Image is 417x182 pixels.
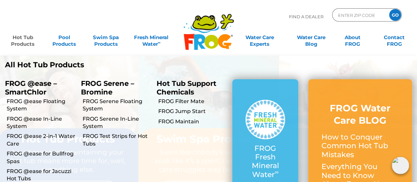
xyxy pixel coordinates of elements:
[321,133,399,159] p: How to Conquer Common Hot Tub Mistakes
[158,98,227,105] a: FROG Filter Mate
[7,150,76,165] a: FROG @ease for Bullfrog Spas
[295,31,327,44] a: Water CareBlog
[337,10,382,20] input: Zip Code Form
[321,102,399,126] h3: FROG Water Care BLOG
[82,133,151,148] a: FROG Test Strips for Hot Tubs
[7,115,76,130] a: FROG @ease In-Line System
[48,31,80,44] a: PoolProducts
[157,79,222,96] p: Hot Tub Support Chemicals
[336,31,369,44] a: AboutFROG
[81,79,146,96] p: FROG Serene – Bromine
[233,31,286,44] a: Water CareExperts
[82,98,151,113] a: FROG Serene Floating System
[158,108,227,115] a: FROG Jump Start
[90,31,122,44] a: Swim SpaProducts
[289,8,323,25] p: Find A Dealer
[82,115,151,130] a: FROG Serene In-Line System
[275,169,279,175] sup: ∞
[5,61,203,69] a: All Hot Tub Products
[389,9,401,21] input: GO
[158,118,227,125] a: FROG Maintain
[7,133,76,148] a: FROG @ease 2-in-1 Water Care
[131,31,172,44] a: Fresh MineralWater∞
[5,79,71,96] p: FROG @ease – SmartChlor
[378,31,410,44] a: ContactFROG
[392,157,409,174] img: openIcon
[245,144,285,179] p: FROG Fresh Mineral Water
[158,40,161,45] sup: ∞
[7,31,39,44] a: Hot TubProducts
[7,98,76,113] a: FROG @ease Floating System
